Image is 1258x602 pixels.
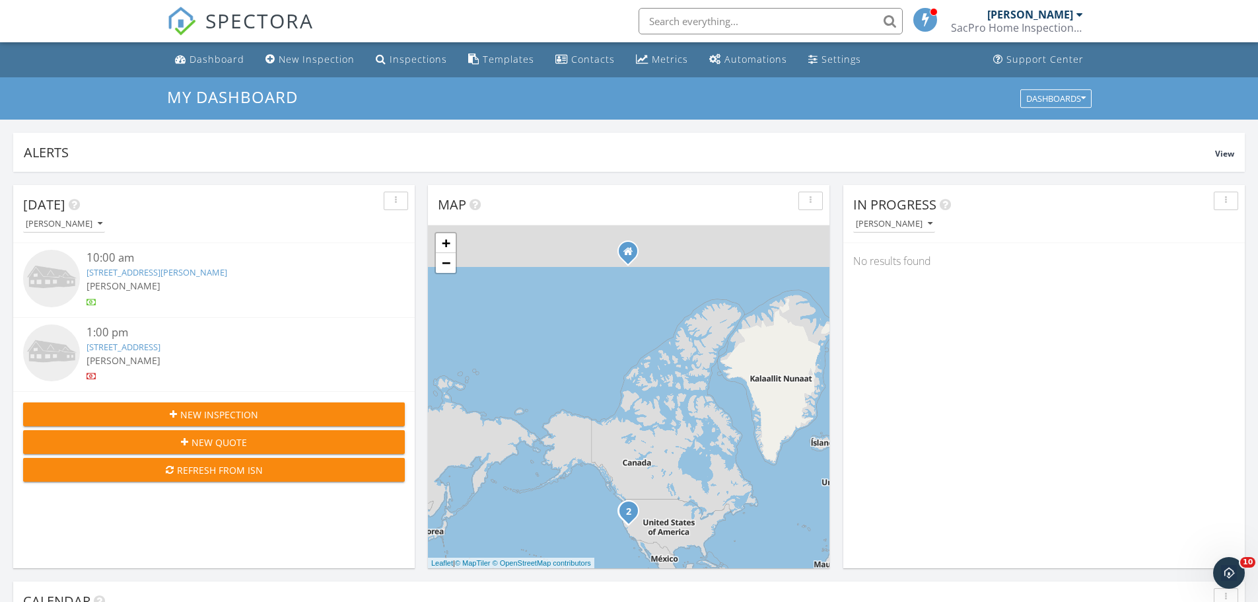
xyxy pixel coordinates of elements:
a: SPECTORA [167,18,314,46]
span: My Dashboard [167,86,298,108]
div: New Inspection [279,53,355,65]
div: Contacts [571,53,615,65]
a: 10:00 am [STREET_ADDRESS][PERSON_NAME] [PERSON_NAME] [23,250,405,311]
div: 1017 L Street, Sacramento CA 95814 [628,251,636,259]
button: [PERSON_NAME] [853,215,935,233]
a: Templates [463,48,540,72]
input: Search everything... [639,8,903,34]
a: Metrics [631,48,693,72]
div: 1:00 pm [87,324,373,341]
div: Automations [724,53,787,65]
a: New Inspection [260,48,360,72]
div: 10:00 am [87,250,373,266]
span: 10 [1240,557,1255,568]
div: Support Center [1006,53,1084,65]
a: Zoom out [436,253,456,273]
img: house-placeholder-square-ca63347ab8c70e15b013bc22427d3df0f7f082c62ce06d78aee8ec4e70df452f.jpg [23,324,80,381]
div: [PERSON_NAME] [856,219,932,229]
a: Contacts [550,48,620,72]
div: Alerts [24,143,1215,161]
div: 9013 Mojave Dr, Sacramento, CA 95826 [629,511,637,519]
div: Refresh from ISN [34,463,394,477]
a: © OpenStreetMap contributors [493,559,591,567]
div: [PERSON_NAME] [26,219,102,229]
iframe: Intercom live chat [1213,557,1245,589]
span: [PERSON_NAME] [87,280,160,292]
img: house-placeholder-square-ca63347ab8c70e15b013bc22427d3df0f7f082c62ce06d78aee8ec4e70df452f.jpg [23,250,80,307]
span: View [1215,148,1234,159]
a: Automations (Basic) [704,48,792,72]
div: [PERSON_NAME] [987,8,1073,21]
a: Dashboard [170,48,250,72]
img: The Best Home Inspection Software - Spectora [167,7,196,36]
div: Templates [483,53,534,65]
div: Metrics [652,53,688,65]
i: 2 [626,508,631,517]
a: Zoom in [436,233,456,253]
span: SPECTORA [205,7,314,34]
a: Inspections [370,48,452,72]
span: New Inspection [180,408,258,422]
div: SacPro Home Inspections, Inc. [951,21,1083,34]
div: Settings [821,53,861,65]
a: © MapTiler [455,559,491,567]
span: New Quote [192,435,247,449]
a: Leaflet [431,559,453,567]
button: New Inspection [23,402,405,426]
a: 1:00 pm [STREET_ADDRESS] [PERSON_NAME] [23,324,405,385]
div: Dashboards [1026,94,1086,103]
button: Refresh from ISN [23,458,405,482]
a: [STREET_ADDRESS] [87,341,160,353]
div: Inspections [390,53,447,65]
a: [STREET_ADDRESS][PERSON_NAME] [87,266,227,278]
div: | [428,558,594,569]
button: [PERSON_NAME] [23,215,105,233]
span: Map [438,196,466,213]
a: Settings [803,48,866,72]
a: Support Center [988,48,1089,72]
span: In Progress [853,196,936,213]
button: Dashboards [1020,89,1092,108]
div: No results found [843,243,1245,279]
div: Dashboard [190,53,244,65]
button: New Quote [23,430,405,454]
span: [PERSON_NAME] [87,354,160,367]
span: [DATE] [23,196,65,213]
